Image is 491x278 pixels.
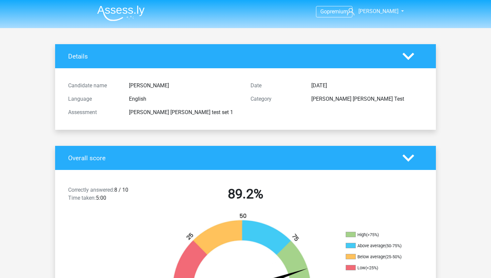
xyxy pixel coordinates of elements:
[306,95,428,103] div: [PERSON_NAME] [PERSON_NAME] Test
[346,243,413,249] li: Above average
[385,243,401,248] div: (50-75%)
[246,82,306,90] div: Date
[246,95,306,103] div: Category
[63,186,154,205] div: 8 / 10 5:00
[346,232,413,238] li: High
[306,82,428,90] div: [DATE]
[63,108,124,116] div: Assessment
[97,5,145,21] img: Assessly
[320,8,327,15] span: Go
[365,265,378,270] div: (<25%)
[68,187,114,193] span: Correctly answered:
[346,254,413,260] li: Below average
[63,82,124,90] div: Candidate name
[385,254,401,259] div: (25-50%)
[316,7,352,16] a: Gopremium
[68,53,392,60] h4: Details
[63,95,124,103] div: Language
[68,195,96,201] span: Time taken:
[358,8,398,14] span: [PERSON_NAME]
[344,7,399,15] a: [PERSON_NAME]
[68,154,392,162] h4: Overall score
[327,8,348,15] span: premium
[366,232,379,237] div: (>75%)
[159,186,332,202] h2: 89.2%
[346,265,413,271] li: Low
[124,82,246,90] div: [PERSON_NAME]
[124,95,246,103] div: English
[124,108,246,116] div: [PERSON_NAME] [PERSON_NAME] test set 1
